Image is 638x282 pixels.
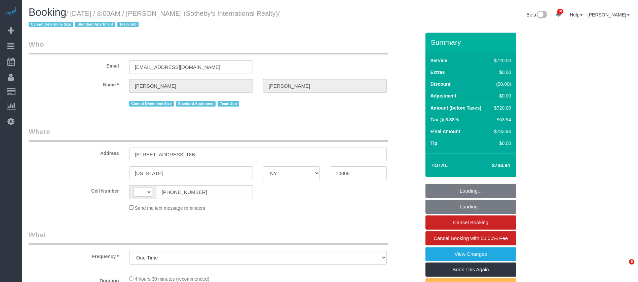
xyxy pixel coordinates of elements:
[431,162,448,168] strong: Total
[491,57,511,64] div: $720.00
[24,251,124,260] label: Frequency *
[588,12,630,17] a: [PERSON_NAME]
[425,247,516,261] a: View Changes
[129,79,253,93] input: First Name
[536,11,547,19] img: New interface
[570,12,583,17] a: Help
[135,276,210,282] span: 4 hours 30 minutes (recommended)
[430,128,460,135] label: Final Amount
[176,101,216,107] span: Standard Apartment
[430,57,447,64] label: Service
[29,127,388,142] legend: Where
[425,231,516,245] a: Cancel Booking with 50.00% Fee
[135,205,205,211] span: Send me text message reminders
[24,185,124,194] label: Cell Number
[75,22,115,27] span: Standard Apartment
[527,12,548,17] a: Beta
[24,79,124,88] label: Name *
[491,140,511,147] div: $0.00
[129,166,253,180] input: City
[24,148,124,157] label: Address
[491,81,511,87] div: ($0.00)
[491,116,511,123] div: $63.94
[615,259,631,275] iframe: Intercom live chat
[552,7,565,22] a: 38
[29,10,280,29] small: / [DATE] / 8:00AM / [PERSON_NAME] (Sotheby's International Realty)
[491,92,511,99] div: $0.00
[425,215,516,230] a: Cancel Booking
[117,22,139,27] span: Team Job
[430,81,451,87] label: Discount
[557,9,563,14] span: 38
[29,230,388,245] legend: What
[29,10,280,29] span: /
[430,140,438,147] label: Tip
[218,101,239,107] span: Team Job
[29,22,73,27] span: Cannot Determine Size
[629,259,634,265] span: 6
[29,6,66,18] span: Booking
[430,116,459,123] label: Tax @ 8.88%
[4,7,17,16] img: Automaid Logo
[129,101,174,107] span: Cannot Determine Size
[263,79,387,93] input: Last Name
[491,69,511,76] div: $0.00
[330,166,387,180] input: Zip Code
[430,69,445,76] label: Extras
[431,38,513,46] h3: Summary
[129,60,253,74] input: Email
[29,39,388,54] legend: Who
[425,263,516,277] a: Book This Again
[430,92,456,99] label: Adjustment
[430,105,481,111] label: Amount (before Taxes)
[434,235,508,241] span: Cancel Booking with 50.00% Fee
[491,105,511,111] div: $720.00
[491,128,511,135] div: $783.94
[24,60,124,69] label: Email
[472,163,510,168] h4: $783.94
[156,185,253,199] input: Cell Number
